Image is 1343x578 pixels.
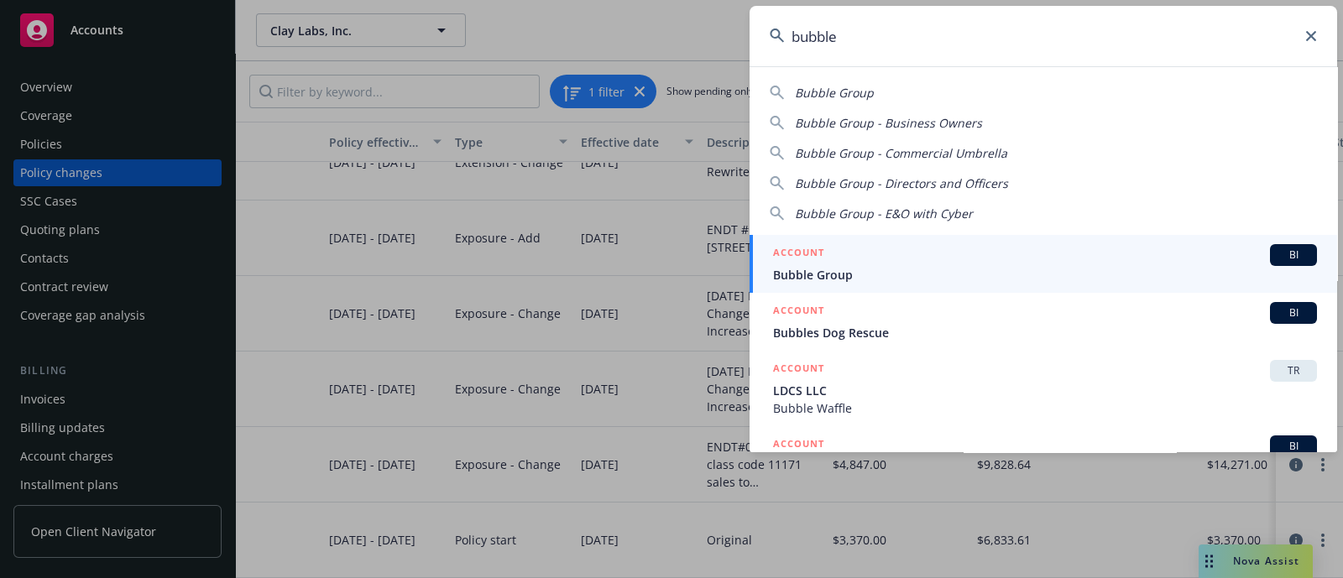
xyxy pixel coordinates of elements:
[750,6,1337,66] input: Search...
[1277,305,1310,320] span: BI
[773,244,824,264] h5: ACCOUNT
[795,206,973,221] span: Bubble Group - E&O with Cyber
[773,266,1317,284] span: Bubble Group
[773,302,824,322] h5: ACCOUNT
[795,115,982,131] span: Bubble Group - Business Owners
[1277,363,1310,378] span: TR
[773,324,1317,341] span: Bubbles Dog Rescue
[795,175,1008,191] span: Bubble Group - Directors and Officers
[773,399,1317,417] span: Bubble Waffle
[1277,439,1310,454] span: BI
[773,382,1317,399] span: LDCS LLC
[795,85,874,101] span: Bubble Group
[773,360,824,380] h5: ACCOUNT
[750,351,1337,426] a: ACCOUNTTRLDCS LLCBubble Waffle
[750,293,1337,351] a: ACCOUNTBIBubbles Dog Rescue
[773,435,824,456] h5: ACCOUNT
[795,145,1007,161] span: Bubble Group - Commercial Umbrella
[750,426,1337,484] a: ACCOUNTBI
[1277,247,1310,263] span: BI
[750,235,1337,293] a: ACCOUNTBIBubble Group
